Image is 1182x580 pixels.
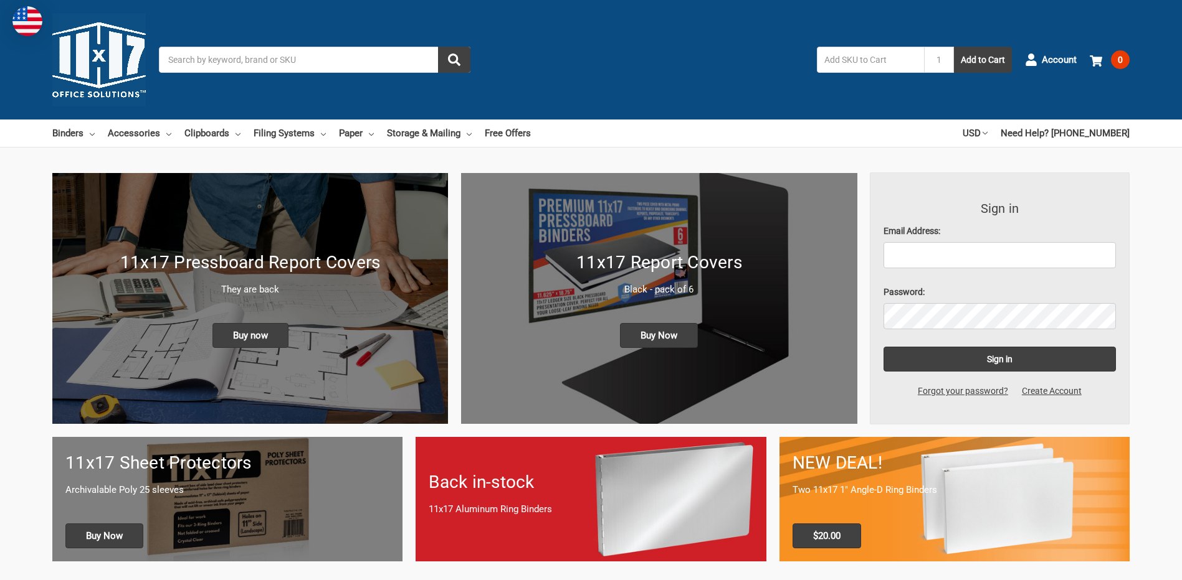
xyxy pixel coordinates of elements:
p: Black - pack of 6 [474,283,844,297]
input: Sign in [884,347,1117,372]
a: Paper [339,119,374,147]
h1: NEW DEAL! [793,450,1117,476]
a: 11x17 Report Covers 11x17 Report Covers Black - pack of 6 Buy Now [461,173,857,424]
h1: 11x17 Report Covers [474,250,844,276]
h3: Sign in [884,199,1117,218]
span: Buy Now [620,323,698,348]
a: Binders [52,119,95,147]
span: Buy Now [65,523,143,548]
span: 0 [1111,50,1130,69]
input: Search by keyword, brand or SKU [159,47,470,73]
a: 11x17 Binder 2-pack only $20.00 NEW DEAL! Two 11x17 1" Angle-D Ring Binders $20.00 [779,437,1130,561]
p: They are back [65,283,435,297]
span: Account [1042,53,1077,67]
a: Filing Systems [254,119,326,147]
img: New 11x17 Pressboard Binders [52,173,448,424]
a: Accessories [108,119,171,147]
p: Two 11x17 1" Angle-D Ring Binders [793,483,1117,497]
span: Buy now [212,323,288,348]
a: 11x17 sheet protectors 11x17 Sheet Protectors Archivalable Poly 25 sleeves Buy Now [52,437,403,561]
a: Free Offers [485,119,531,147]
img: 11x17 Report Covers [461,173,857,424]
span: $20.00 [793,523,861,548]
a: Storage & Mailing [387,119,472,147]
h1: Back in-stock [429,469,753,495]
img: 11x17.com [52,13,146,106]
a: Create Account [1015,385,1089,398]
a: Clipboards [184,119,241,147]
a: Forgot your password? [911,385,1015,398]
h1: 11x17 Sheet Protectors [65,450,389,476]
button: Add to Cart [954,47,1012,73]
label: Password: [884,286,1117,299]
h1: 11x17 Pressboard Report Covers [65,250,435,276]
a: Back in-stock 11x17 Aluminum Ring Binders [416,437,766,561]
p: Archivalable Poly 25 sleeves [65,483,389,497]
a: Account [1025,44,1077,76]
p: 11x17 Aluminum Ring Binders [429,502,753,517]
input: Add SKU to Cart [817,47,924,73]
a: Need Help? [PHONE_NUMBER] [1001,119,1130,147]
label: Email Address: [884,225,1117,238]
a: New 11x17 Pressboard Binders 11x17 Pressboard Report Covers They are back Buy now [52,173,448,424]
img: duty and tax information for United States [12,6,42,36]
a: 0 [1090,44,1130,76]
a: USD [963,119,988,147]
